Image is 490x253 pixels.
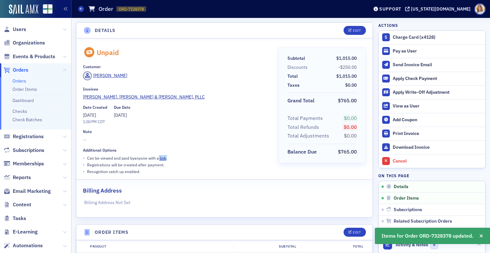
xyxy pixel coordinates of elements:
h4: On this page [378,173,486,178]
span: Subtotal [287,55,307,62]
span: Registrations [13,133,44,140]
button: Add Coupon [379,113,485,127]
span: E-Learning [13,228,38,235]
a: Memberships [4,160,44,167]
span: $765.00 [338,148,357,155]
div: Pay as User [393,48,482,54]
div: Apply Check Payment [393,76,482,82]
div: Balance Due [287,148,317,156]
span: -$250.00 [338,64,357,70]
span: Memberships [13,160,44,167]
div: [PERSON_NAME] [93,72,127,79]
a: E-Learning [4,228,38,235]
h4: Order Items [95,229,129,236]
span: • [83,168,85,175]
div: Print Invoice [393,131,482,137]
span: Users [13,26,26,33]
button: Edit [344,228,366,237]
span: ORD-7328378 [119,6,144,12]
span: $0.00 [344,132,357,139]
button: Pay as User [379,44,485,58]
div: Download Invoice [393,145,482,150]
div: Product [85,244,234,249]
p: Billing Address Not Set [84,199,365,206]
button: Cancel [379,154,485,168]
a: Subscriptions [4,147,44,154]
span: Total [287,73,300,80]
a: Checks [12,108,27,114]
span: Profile [474,4,486,15]
a: Dashboard [12,98,34,103]
div: Subtotal [234,244,301,249]
img: SailAMX [43,4,53,14]
button: [US_STATE][DOMAIN_NAME] [405,7,473,11]
button: Send Invoice Email [379,58,485,72]
a: Order Items [12,86,37,92]
img: SailAMX [9,4,38,15]
span: Reports [13,174,31,181]
button: Charge Card (x4128) [379,31,485,44]
div: Support [379,6,401,12]
div: Date Created [83,105,107,110]
span: — [83,137,269,143]
div: [US_STATE][DOMAIN_NAME] [411,6,471,12]
div: Taxes [287,82,300,89]
span: Grand Total [287,97,317,105]
span: Tasks [13,215,26,222]
a: Orders [4,67,28,74]
a: Tasks [4,215,26,222]
span: Related Subscription Orders [394,218,452,224]
span: • [83,162,85,168]
button: Apply Check Payment [379,72,485,85]
div: Total Payments [287,115,323,122]
p: Can be viewed and paid by anyone with a . [87,155,167,161]
span: $0.00 [345,82,357,88]
a: Events & Products [4,53,55,60]
div: Due Date [114,105,130,110]
div: Additional Options [83,148,116,153]
span: Total Adjustments [287,132,331,140]
div: Subtotal [287,55,305,62]
span: Total Payments [287,115,325,122]
span: Email Marketing [13,188,51,195]
time: 1:00 PM [83,119,97,124]
button: View as User [379,99,485,113]
div: Note [83,129,92,134]
h4: Actions [378,22,398,28]
p: Registrations will be created after payment. [87,162,164,168]
span: Subscriptions [13,147,44,154]
span: Order Items [394,195,419,201]
a: Users [4,26,26,33]
p: Recognition catch up enabled. [87,169,140,174]
div: Customer [83,64,101,69]
a: Organizations [4,39,45,46]
span: Orders [13,67,28,74]
span: [DATE] [83,112,96,118]
div: Charge Card (x4128) [393,35,482,40]
div: Cancel [393,158,482,164]
span: $1,015.00 [336,55,357,61]
div: Apply Write-Off Adjustment [393,90,482,95]
span: • [83,155,85,162]
a: Print Invoice [379,127,485,140]
span: $765.00 [338,97,357,104]
div: Total [287,73,298,80]
span: 0 [430,241,438,249]
h1: Order [99,5,113,13]
button: Apply Write-Off Adjustment [379,85,485,99]
div: Discounts [287,64,308,71]
span: Subscriptions [394,207,422,213]
div: Invoicee [83,87,98,91]
a: View Homepage [38,4,53,15]
a: Email Marketing [4,188,51,195]
div: Edit [353,29,361,32]
span: Automations [13,242,43,249]
span: $1,015.00 [336,73,357,79]
span: Items for Order ORD-7328378 updated. [382,232,473,240]
a: Registrations [4,133,44,140]
span: Organizations [13,39,45,46]
h4: Details [95,27,116,34]
a: [PERSON_NAME] [83,71,127,80]
div: Edit [353,231,361,234]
